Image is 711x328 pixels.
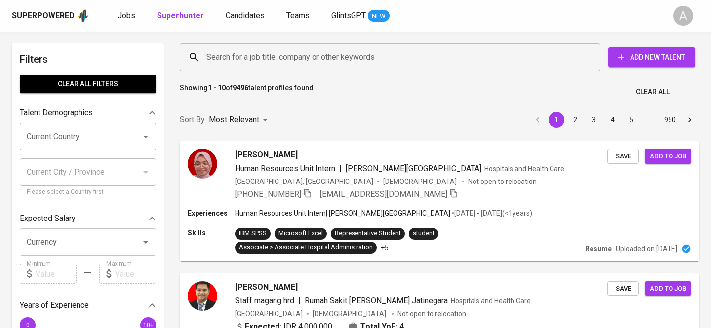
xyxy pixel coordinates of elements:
[235,281,298,293] span: [PERSON_NAME]
[585,244,612,254] p: Resume
[20,75,156,93] button: Clear All filters
[180,141,699,261] a: [PERSON_NAME]Human Resources Unit Intern|[PERSON_NAME][GEOGRAPHIC_DATA]Hospitals and Health Care[...
[383,177,458,186] span: [DEMOGRAPHIC_DATA]
[235,149,298,161] span: [PERSON_NAME]
[661,112,679,128] button: Go to page 950
[20,103,156,123] div: Talent Demographics
[650,151,686,162] span: Add to job
[20,295,156,315] div: Years of Experience
[624,112,639,128] button: Go to page 5
[180,114,205,126] p: Sort By
[605,112,621,128] button: Go to page 4
[188,228,235,238] p: Skills
[320,189,447,199] span: [EMAIL_ADDRESS][DOMAIN_NAME]
[673,6,693,26] div: A
[12,10,75,22] div: Superpowered
[331,10,390,22] a: GlintsGPT NEW
[528,112,699,128] nav: pagination navigation
[567,112,583,128] button: Go to page 2
[468,177,537,186] p: Not open to relocation
[586,112,602,128] button: Go to page 3
[451,297,531,305] span: Hospitals and Health Care
[612,151,634,162] span: Save
[632,83,673,101] button: Clear All
[208,84,226,92] b: 1 - 10
[645,149,691,164] button: Add to job
[20,107,93,119] p: Talent Demographics
[381,243,389,253] p: +5
[331,11,366,20] span: GlintsGPT
[645,281,691,296] button: Add to job
[616,51,687,64] span: Add New Talent
[28,78,148,90] span: Clear All filters
[368,11,390,21] span: NEW
[209,111,271,129] div: Most Relevant
[226,10,267,22] a: Candidates
[636,86,670,98] span: Clear All
[20,213,76,224] p: Expected Salary
[36,264,77,284] input: Value
[313,309,388,319] span: [DEMOGRAPHIC_DATA]
[397,309,466,319] p: Not open to relocation
[608,47,695,67] button: Add New Talent
[118,10,137,22] a: Jobs
[235,296,294,305] span: Staff magang hrd
[305,296,448,305] span: Rumah Sakit [PERSON_NAME] Jatinegara
[188,208,235,218] p: Experiences
[239,229,267,238] div: IBM SPSS
[642,115,658,125] div: …
[235,164,335,173] span: Human Resources Unit Intern
[346,164,481,173] span: [PERSON_NAME][GEOGRAPHIC_DATA]
[235,177,373,186] div: [GEOGRAPHIC_DATA], [GEOGRAPHIC_DATA]
[157,10,206,22] a: Superhunter
[235,309,303,319] div: [GEOGRAPHIC_DATA]
[115,264,156,284] input: Value
[339,163,342,175] span: |
[450,208,532,218] p: • [DATE] - [DATE] ( <1 years )
[298,295,301,307] span: |
[278,229,323,238] div: Microsoft Excel
[335,229,401,238] div: Representative Student
[612,283,634,294] span: Save
[549,112,564,128] button: page 1
[12,8,90,23] a: Superpoweredapp logo
[157,11,204,20] b: Superhunter
[682,112,698,128] button: Go to next page
[118,11,135,20] span: Jobs
[188,281,217,311] img: ed98a01fdf900d16d7dfdaf9e70de3c7.jpeg
[20,51,156,67] h6: Filters
[239,243,373,252] div: Associate > Associate Hospital Administration
[20,209,156,228] div: Expected Salary
[226,11,265,20] span: Candidates
[188,149,217,179] img: 53c3d477aeb8f870395c5f07110ed58e.jpg
[286,11,310,20] span: Teams
[180,83,314,101] p: Showing of talent profiles found
[209,114,259,126] p: Most Relevant
[20,299,89,311] p: Years of Experience
[139,235,153,249] button: Open
[77,8,90,23] img: app logo
[27,187,149,197] p: Please select a Country first
[616,244,677,254] p: Uploaded on [DATE]
[286,10,312,22] a: Teams
[235,189,301,199] span: [PHONE_NUMBER]
[139,130,153,144] button: Open
[607,281,639,296] button: Save
[650,283,686,294] span: Add to job
[484,165,564,173] span: Hospitals and Health Care
[233,84,248,92] b: 9496
[413,229,434,238] div: student
[235,208,450,218] p: Human Resources Unit Intern | [PERSON_NAME][GEOGRAPHIC_DATA]
[607,149,639,164] button: Save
